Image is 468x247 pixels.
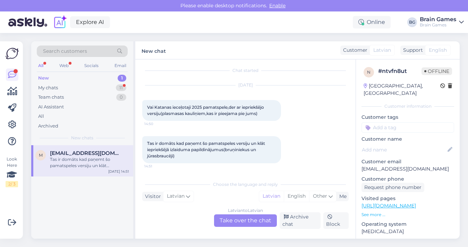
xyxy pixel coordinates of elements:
[361,103,454,109] div: Customer information
[361,228,454,235] p: [MEDICAL_DATA]
[361,114,454,121] p: Customer tags
[50,156,129,169] div: Tas ir domāts kad paņemt šo pamatspeles versiju un klāt iepriekšējā izlaiduma papildinājumus(bruņ...
[142,181,349,188] div: Choose the language and reply
[6,47,19,60] img: Askly Logo
[147,105,265,116] span: Vai Katanas ieceļotaji 2025 pamatspele,der ar iepriekšējo versiju(plasmasas kauliņiem,kas ir piee...
[6,156,18,187] div: Look Here
[37,61,45,70] div: All
[420,17,456,22] div: Brain Games
[43,48,87,55] span: Search customers
[142,193,161,200] div: Visitor
[353,16,391,28] div: Online
[58,61,70,70] div: Web
[38,75,49,82] div: New
[71,135,93,141] span: New chats
[267,2,288,9] span: Enable
[39,153,43,158] span: m
[38,94,64,101] div: Team chats
[323,212,349,229] div: Block
[147,141,266,158] span: Tas ir domāts kad paņemt šo pamatspeles versiju un klāt iepriekšējā izlaiduma papildinājumus(bruņ...
[167,192,185,200] span: Latvian
[361,165,454,173] p: [EMAIL_ADDRESS][DOMAIN_NAME]
[373,47,391,54] span: Latvian
[367,69,371,75] span: n
[38,123,58,130] div: Archived
[313,193,327,199] span: Other
[118,75,126,82] div: 1
[38,104,64,110] div: AI Assistant
[361,135,454,143] p: Customer name
[429,47,447,54] span: English
[362,146,446,154] input: Add name
[361,195,454,202] p: Visited pages
[116,84,126,91] div: 11
[70,16,110,28] a: Explore AI
[38,113,44,120] div: All
[337,193,347,200] div: Me
[340,47,367,54] div: Customer
[144,121,170,126] span: 14:50
[142,46,166,55] label: New chat
[280,212,321,229] div: Archive chat
[142,67,349,74] div: Chat started
[361,158,454,165] p: Customer email
[422,67,452,75] span: Offline
[38,84,58,91] div: My chats
[228,207,263,214] div: Latvian to Latvian
[400,47,423,54] div: Support
[284,191,309,201] div: English
[420,22,456,28] div: Brain Games
[53,15,67,30] img: explore-ai
[214,214,277,227] div: Take over the chat
[113,61,128,70] div: Email
[364,82,440,97] div: [GEOGRAPHIC_DATA], [GEOGRAPHIC_DATA]
[361,221,454,228] p: Operating system
[420,17,464,28] a: Brain GamesBrain Games
[144,164,170,169] span: 14:51
[378,67,422,75] div: # ntvfn8ut
[361,238,454,245] p: Browser
[142,82,349,88] div: [DATE]
[361,175,454,183] p: Customer phone
[361,203,416,209] a: [URL][DOMAIN_NAME]
[361,212,454,218] p: See more ...
[259,191,284,201] div: Latvian
[116,94,126,101] div: 0
[50,150,122,156] span: madaramadara27@inbox.lv
[361,183,424,192] div: Request phone number
[108,169,129,174] div: [DATE] 14:51
[361,122,454,133] input: Add a tag
[6,181,18,187] div: 2 / 3
[407,17,417,27] div: BG
[83,61,100,70] div: Socials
